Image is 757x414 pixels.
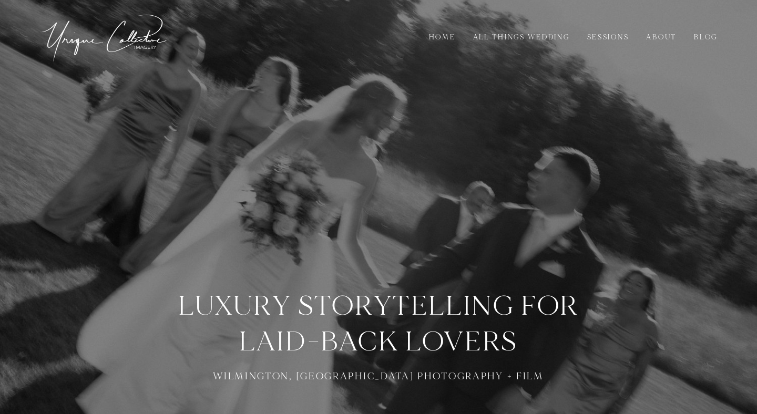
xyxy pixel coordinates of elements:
a: About [640,32,683,43]
p: Wilmington, [GEOGRAPHIC_DATA] photography + Film [166,370,591,383]
a: Sessions [581,32,635,43]
a: Blog [688,32,724,43]
span: storytelling [298,288,514,324]
a: All Things Wedding [467,32,576,43]
span: Luxury [178,288,292,324]
span: lovers [405,324,518,360]
span: for [521,288,579,324]
img: Unique Collective Imagery [39,8,171,65]
span: laid-back [239,324,398,360]
a: Home [423,32,462,43]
